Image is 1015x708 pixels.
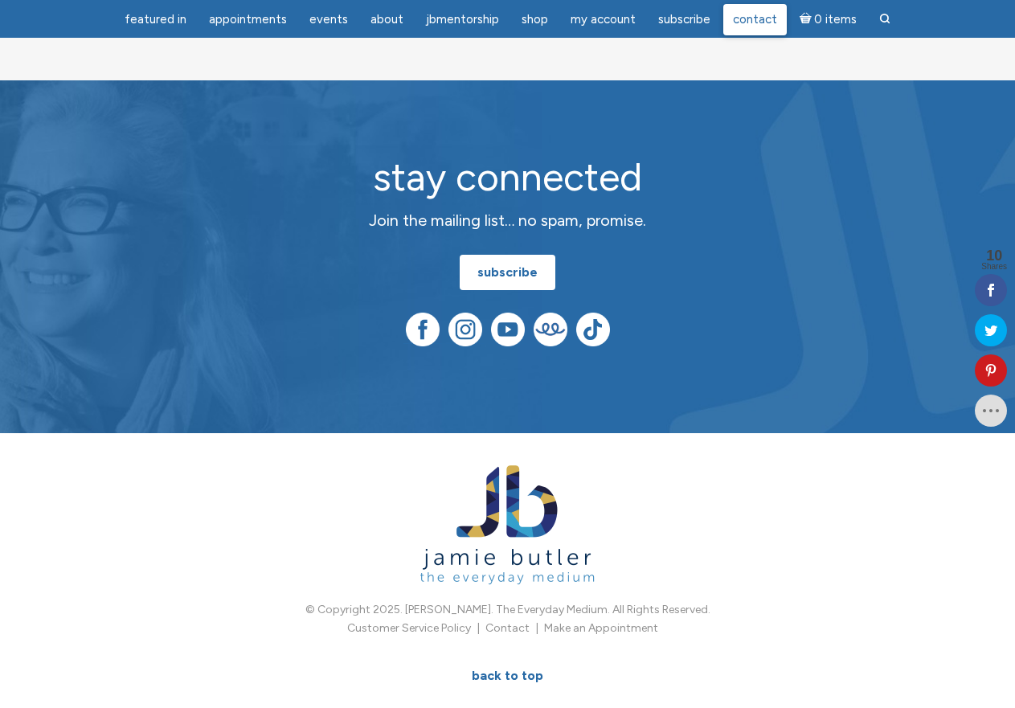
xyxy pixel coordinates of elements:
a: Contact [723,4,787,35]
a: Customer Service Policy [347,621,471,635]
img: Facebook [406,313,440,346]
span: Contact [733,12,777,27]
span: Subscribe [658,12,710,27]
span: 0 items [814,14,857,26]
p: Join the mailing list… no spam, promise. [223,208,793,233]
img: YouTube [491,313,525,346]
span: Events [309,12,348,27]
a: Contact [485,621,530,635]
img: Instagram [448,313,482,346]
img: Jamie Butler. The Everyday Medium [420,465,595,585]
a: Events [300,4,358,35]
a: Subscribe [649,4,720,35]
img: TikTok [576,313,610,346]
span: Shares [981,263,1007,271]
a: featured in [115,4,196,35]
a: Shop [512,4,558,35]
p: © Copyright 2025. [PERSON_NAME]. The Everyday Medium. All Rights Reserved. [74,601,942,619]
a: subscribe [460,255,555,290]
h2: stay connected [223,156,793,198]
span: featured in [125,12,186,27]
span: My Account [571,12,636,27]
span: 10 [981,248,1007,263]
a: BACK TO TOP [454,658,561,694]
a: Jamie Butler. The Everyday Medium [420,566,595,579]
span: Shop [522,12,548,27]
a: Cart0 items [790,2,867,35]
a: My Account [561,4,645,35]
img: Teespring [534,313,567,346]
span: JBMentorship [426,12,499,27]
span: Appointments [209,12,287,27]
a: About [361,4,413,35]
i: Cart [800,12,815,27]
a: JBMentorship [416,4,509,35]
span: About [370,12,403,27]
a: Make an Appointment [544,621,658,635]
a: Appointments [199,4,297,35]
